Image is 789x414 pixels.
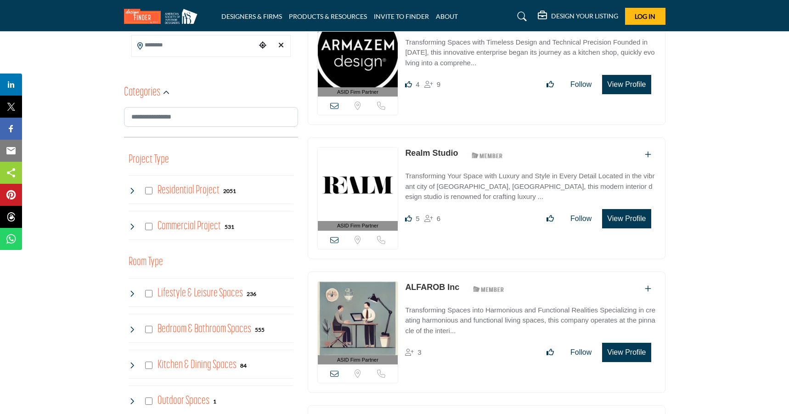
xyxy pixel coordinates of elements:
[158,321,251,337] h4: Bedroom & Bathroom Spaces: Bedroom & Bathroom Spaces
[625,8,665,25] button: Log In
[602,75,651,94] button: View Profile
[645,285,651,293] a: Add To List
[538,11,618,22] div: DESIGN YOUR LISTING
[551,12,618,20] h5: DESIGN YOUR LISTING
[318,14,398,87] img: Studio Ad
[437,80,440,88] span: 9
[337,222,378,230] span: ASID Firm Partner
[225,224,234,230] b: 531
[145,290,152,297] input: Select Lifestyle & Leisure Spaces checkbox
[541,343,560,362] button: Like listing
[213,397,216,405] div: 1 Results For Outdoor Spaces
[145,397,152,405] input: Select Outdoor Spaces checkbox
[405,300,655,336] a: Transforming Spaces into Harmonious and Functional Realities Specializing in creating harmonious ...
[240,363,247,369] b: 84
[405,81,412,88] i: Likes
[289,12,367,20] a: PRODUCTS & RESOURCES
[405,281,459,294] p: ALFAROB Inc
[247,291,256,297] b: 236
[437,215,440,222] span: 6
[129,254,163,271] button: Room Type
[124,9,202,24] img: Site Logo
[124,107,298,127] input: Search Category
[564,210,597,228] button: Follow
[158,357,237,373] h4: Kitchen & Dining Spaces: Kitchen & Dining Spaces
[225,222,234,231] div: 531 Results For Commercial Project
[256,36,270,56] div: Choose your current location
[424,213,440,224] div: Followers
[132,36,256,54] input: Search Location
[405,165,655,202] a: Transforming Your Space with Luxury and Style in Every Detail Located in the vibrant city of [GEO...
[602,343,651,362] button: View Profile
[602,209,651,228] button: View Profile
[405,347,421,358] div: Followers
[467,149,508,161] img: ASID Members Badge Icon
[405,148,458,158] a: Realm Studio
[158,218,221,234] h4: Commercial Project: Involve the design, construction, or renovation of spaces used for business p...
[247,289,256,298] div: 236 Results For Lifestyle & Leisure Spaces
[468,284,509,295] img: ASID Members Badge Icon
[405,171,655,202] p: Transforming Your Space with Luxury and Style in Every Detail Located in the vibrant city of [GEO...
[337,88,378,96] span: ASID Firm Partner
[417,348,421,356] span: 3
[274,36,288,56] div: Clear search location
[158,393,209,409] h4: Outdoor Spaces: Outdoor Spaces
[318,282,398,355] img: ALFAROB Inc
[541,210,560,228] button: Like listing
[541,75,560,94] button: Like listing
[337,356,378,364] span: ASID Firm Partner
[405,283,459,292] a: ALFAROB Inc
[405,147,458,159] p: Realm Studio
[424,79,440,90] div: Followers
[318,282,398,365] a: ASID Firm Partner
[255,325,265,334] div: 555 Results For Bedroom & Bathroom Spaces
[145,326,152,333] input: Select Bedroom & Bathroom Spaces checkbox
[374,12,429,20] a: INVITE TO FINDER
[158,285,243,301] h4: Lifestyle & Leisure Spaces: Lifestyle & Leisure Spaces
[223,188,236,194] b: 2051
[221,12,282,20] a: DESIGNERS & FIRMS
[564,343,597,362] button: Follow
[318,147,398,231] a: ASID Firm Partner
[124,85,160,101] h2: Categories
[223,187,236,195] div: 2051 Results For Residential Project
[405,32,655,68] a: Transforming Spaces with Timeless Design and Technical Precision Founded in [DATE], this innovati...
[436,12,458,20] a: ABOUT
[255,327,265,333] b: 555
[416,215,419,222] span: 5
[405,37,655,68] p: Transforming Spaces with Timeless Design and Technical Precision Founded in [DATE], this innovati...
[405,215,412,222] i: Likes
[145,187,152,194] input: Select Residential Project checkbox
[645,151,651,159] a: Add To List
[240,361,247,369] div: 84 Results For Kitchen & Dining Spaces
[508,9,533,24] a: Search
[416,80,419,88] span: 4
[129,151,169,169] button: Project Type
[318,147,398,221] img: Realm Studio
[405,305,655,336] p: Transforming Spaces into Harmonious and Functional Realities Specializing in creating harmonious ...
[145,223,152,230] input: Select Commercial Project checkbox
[158,182,220,198] h4: Residential Project: Types of projects range from simple residential renovations to highly comple...
[635,12,655,20] span: Log In
[213,398,216,405] b: 1
[318,14,398,97] a: ASID Firm Partner
[564,75,597,94] button: Follow
[145,362,152,369] input: Select Kitchen & Dining Spaces checkbox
